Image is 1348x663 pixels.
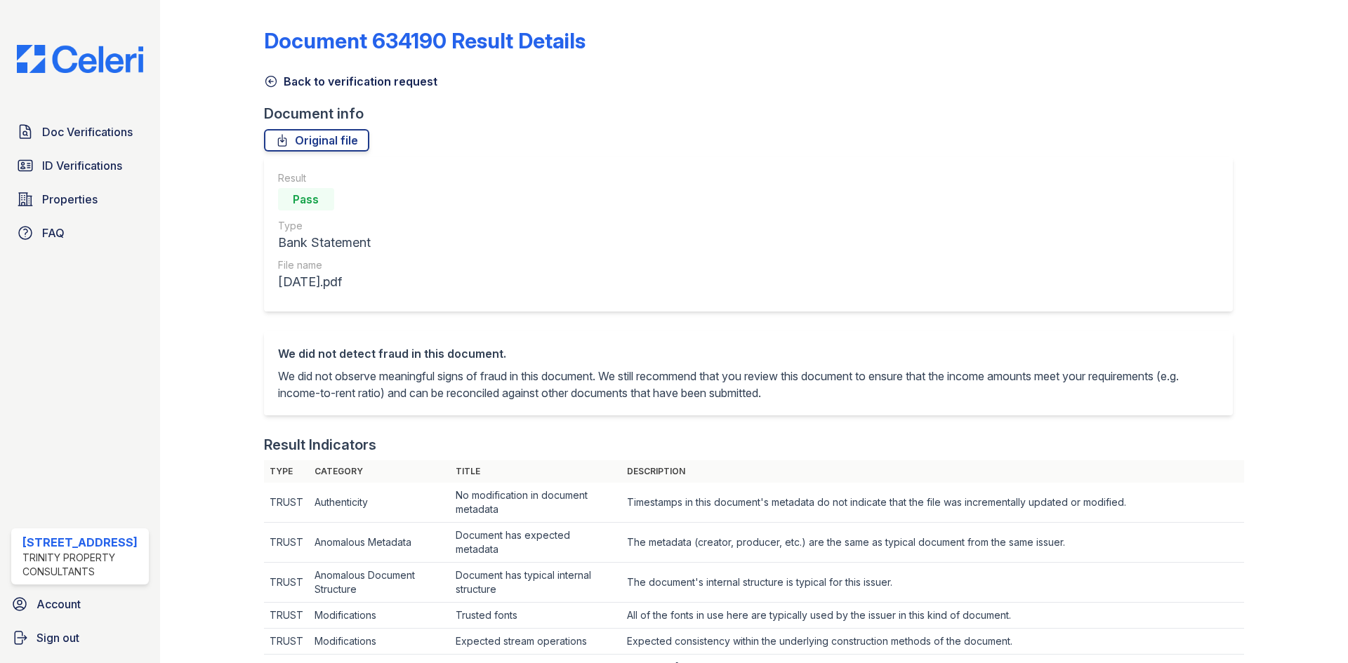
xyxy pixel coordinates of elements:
[450,563,621,603] td: Document has typical internal structure
[42,157,122,174] span: ID Verifications
[264,483,309,523] td: TRUST
[309,460,450,483] th: Category
[264,629,309,655] td: TRUST
[621,523,1244,563] td: The metadata (creator, producer, etc.) are the same as typical document from the same issuer.
[278,233,371,253] div: Bank Statement
[309,563,450,603] td: Anomalous Document Structure
[11,185,149,213] a: Properties
[621,629,1244,655] td: Expected consistency within the underlying construction methods of the document.
[450,460,621,483] th: Title
[309,483,450,523] td: Authenticity
[264,563,309,603] td: TRUST
[6,624,154,652] a: Sign out
[22,551,143,579] div: Trinity Property Consultants
[278,171,371,185] div: Result
[42,225,65,241] span: FAQ
[37,596,81,612] span: Account
[264,28,586,53] a: Document 634190 Result Details
[42,191,98,208] span: Properties
[450,523,621,563] td: Document has expected metadata
[22,534,143,551] div: [STREET_ADDRESS]
[309,603,450,629] td: Modifications
[278,188,334,210] div: Pass
[278,219,371,233] div: Type
[11,219,149,247] a: FAQ
[621,603,1244,629] td: All of the fonts in use here are typically used by the issuer in this kind of document.
[11,118,149,146] a: Doc Verifications
[264,73,437,90] a: Back to verification request
[278,368,1219,401] p: We did not observe meaningful signs of fraud in this document. We still recommend that you review...
[42,123,133,140] span: Doc Verifications
[621,483,1244,523] td: Timestamps in this document's metadata do not indicate that the file was incrementally updated or...
[278,345,1219,362] div: We did not detect fraud in this document.
[621,460,1244,483] th: Description
[264,104,1244,123] div: Document info
[278,272,371,292] div: [DATE].pdf
[278,258,371,272] div: File name
[6,590,154,618] a: Account
[37,629,79,646] span: Sign out
[264,129,369,152] a: Original file
[264,460,309,483] th: Type
[264,435,376,455] div: Result Indicators
[309,629,450,655] td: Modifications
[264,603,309,629] td: TRUST
[450,483,621,523] td: No modification in document metadata
[621,563,1244,603] td: The document's internal structure is typical for this issuer.
[6,45,154,73] img: CE_Logo_Blue-a8612792a0a2168367f1c8372b55b34899dd931a85d93a1a3d3e32e68fde9ad4.png
[309,523,450,563] td: Anomalous Metadata
[450,603,621,629] td: Trusted fonts
[264,523,309,563] td: TRUST
[11,152,149,180] a: ID Verifications
[450,629,621,655] td: Expected stream operations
